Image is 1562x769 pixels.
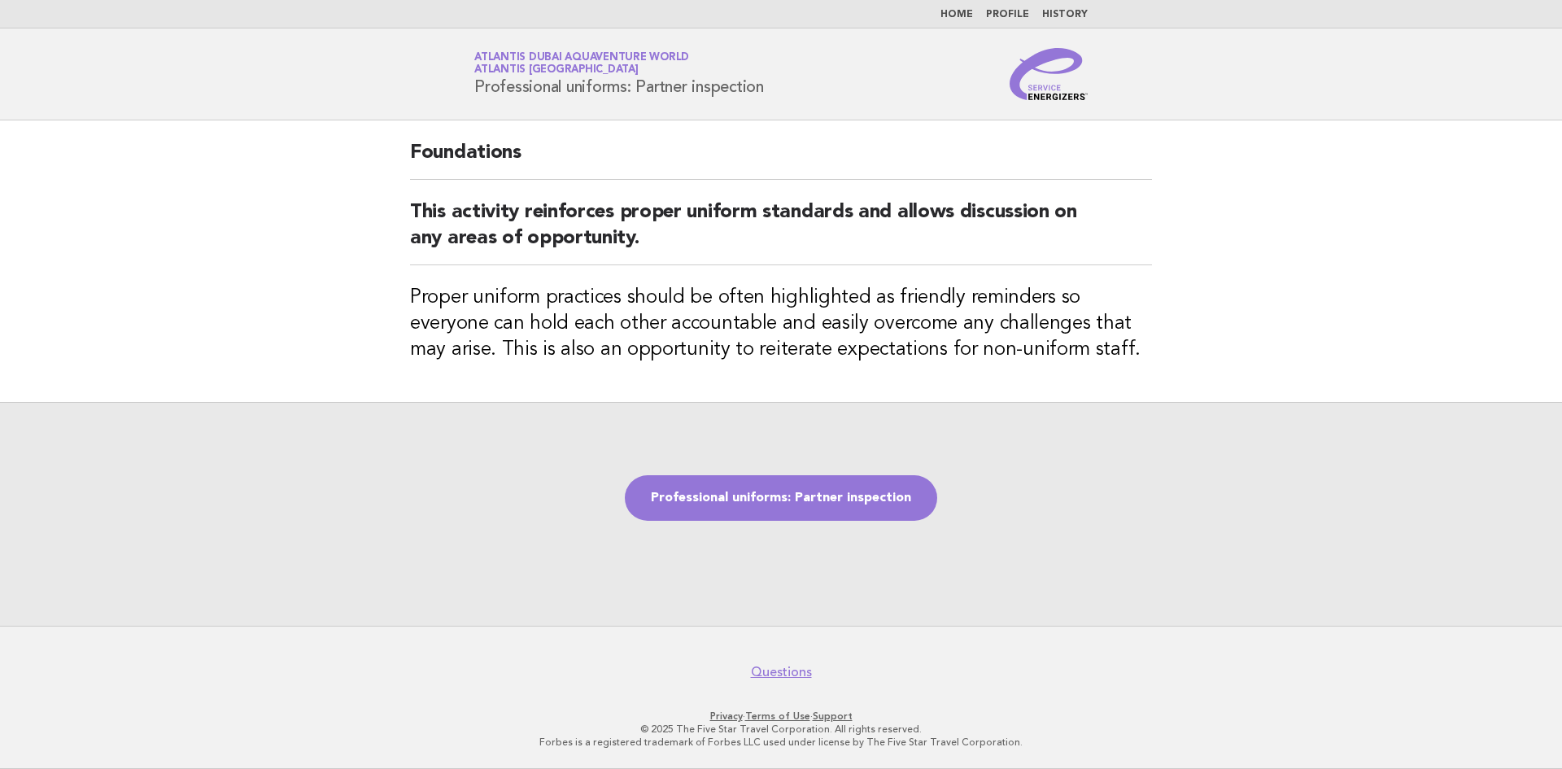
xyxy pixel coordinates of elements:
p: · · [283,710,1279,723]
a: Home [940,10,973,20]
a: Questions [751,664,812,680]
p: Forbes is a registered trademark of Forbes LLC used under license by The Five Star Travel Corpora... [283,736,1279,749]
span: Atlantis [GEOGRAPHIC_DATA] [474,65,639,76]
a: Support [813,710,853,722]
a: Professional uniforms: Partner inspection [625,475,937,521]
h1: Professional uniforms: Partner inspection [474,53,764,95]
h3: Proper uniform practices should be often highlighted as friendly reminders so everyone can hold e... [410,285,1152,363]
a: Terms of Use [745,710,810,722]
a: Profile [986,10,1029,20]
img: Service Energizers [1010,48,1088,100]
h2: This activity reinforces proper uniform standards and allows discussion on any areas of opportunity. [410,199,1152,265]
h2: Foundations [410,140,1152,180]
a: Privacy [710,710,743,722]
a: History [1042,10,1088,20]
p: © 2025 The Five Star Travel Corporation. All rights reserved. [283,723,1279,736]
a: Atlantis Dubai Aquaventure WorldAtlantis [GEOGRAPHIC_DATA] [474,52,689,75]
